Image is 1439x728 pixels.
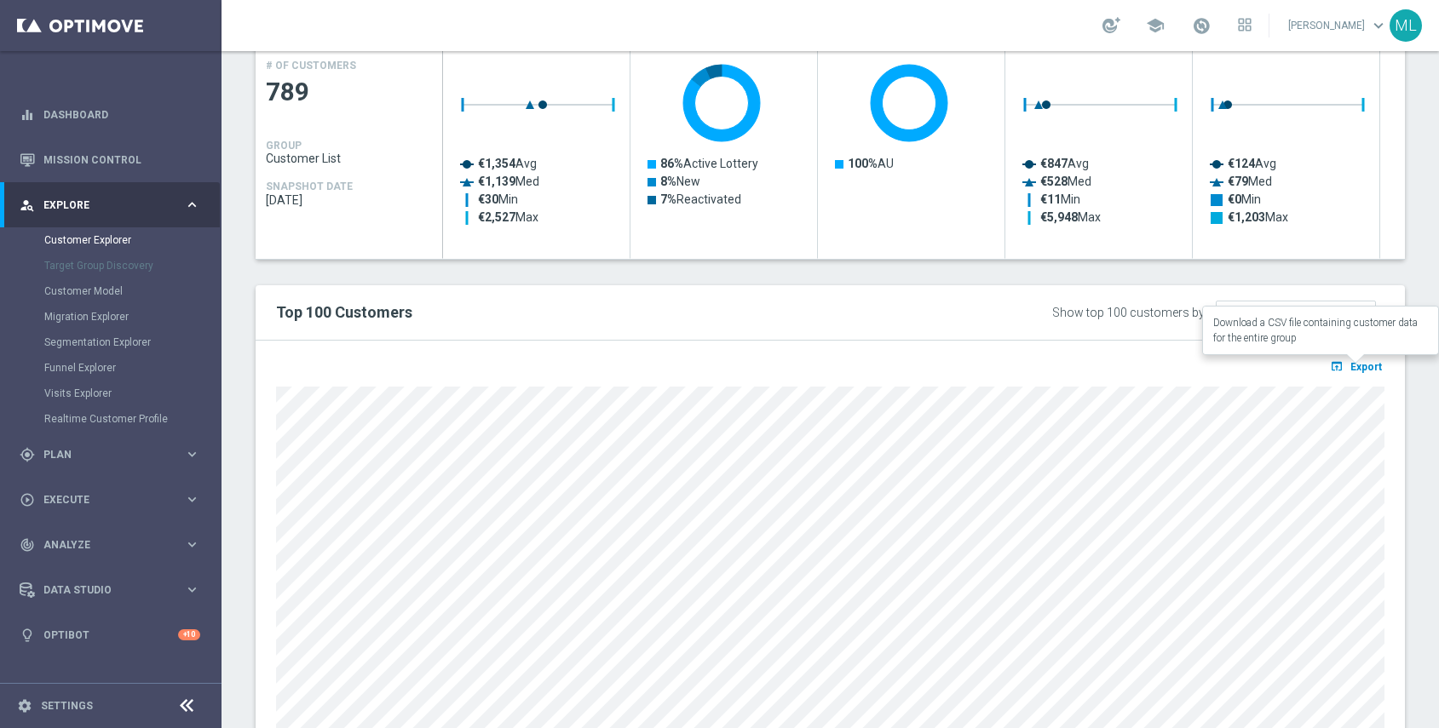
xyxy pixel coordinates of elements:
div: Customer Explorer [44,227,220,253]
span: Analyze [43,540,184,550]
i: open_in_browser [1330,359,1348,373]
i: play_circle_outline [20,492,35,507]
tspan: €79 [1228,175,1248,188]
h4: GROUP [266,140,302,152]
button: open_in_browser Export [1327,355,1384,377]
span: 789 [266,76,433,109]
button: person_search Explore keyboard_arrow_right [19,198,201,212]
div: Data Studio [20,582,184,598]
a: Customer Explorer [44,233,177,247]
div: Optibot [20,612,200,657]
text: New [660,175,700,188]
text: Min [478,192,518,206]
tspan: €1,354 [478,157,516,170]
text: AU [848,157,894,170]
button: Mission Control [19,153,201,167]
button: play_circle_outline Execute keyboard_arrow_right [19,493,201,507]
div: Analyze [20,537,184,553]
div: Explore [20,198,184,213]
a: Realtime Customer Profile [44,412,177,426]
text: Max [478,210,538,224]
i: gps_fixed [20,447,35,462]
i: person_search [20,198,35,213]
span: Execute [43,495,184,505]
text: Avg [1228,157,1276,170]
text: Active Lottery [660,157,758,170]
div: Segmentation Explorer [44,330,220,355]
text: Med [478,175,539,188]
text: Avg [478,157,537,170]
tspan: €847 [1040,157,1068,170]
a: Optibot [43,612,178,657]
text: Min [1228,192,1261,206]
button: track_changes Analyze keyboard_arrow_right [19,538,201,552]
tspan: €1,139 [478,175,515,188]
button: Data Studio keyboard_arrow_right [19,583,201,597]
div: Migration Explorer [44,304,220,330]
text: Max [1228,210,1288,224]
tspan: 100% [848,157,878,170]
tspan: €1,203 [1228,210,1265,224]
i: settings [17,698,32,714]
tspan: €0 [1228,192,1241,206]
span: Explore [43,200,184,210]
button: lightbulb Optibot +10 [19,628,201,642]
a: Dashboard [43,92,200,137]
a: Settings [41,701,93,711]
text: Med [1040,175,1091,188]
div: Mission Control [20,137,200,182]
div: Execute [20,492,184,507]
i: keyboard_arrow_right [184,582,200,598]
div: Show top 100 customers by [1052,306,1205,320]
tspan: €30 [478,192,498,206]
div: Plan [20,447,184,462]
h4: # OF CUSTOMERS [266,60,356,72]
div: +10 [178,629,200,640]
a: Mission Control [43,137,200,182]
i: keyboard_arrow_right [184,446,200,462]
div: Press SPACE to select this row. [256,50,443,259]
i: keyboard_arrow_right [184,491,200,507]
i: keyboard_arrow_right [184,197,200,213]
i: track_changes [20,537,35,553]
div: Target Group Discovery [44,253,220,278]
div: Customer Model [44,278,220,304]
div: Visits Explorer [44,381,220,406]
text: Avg [1040,157,1089,170]
a: Customer Model [44,284,177,298]
tspan: 7% [660,192,676,206]
i: lightbulb [20,628,35,643]
button: gps_fixed Plan keyboard_arrow_right [19,448,201,461]
text: Max [1040,210,1101,224]
div: Dashboard [20,92,200,137]
i: keyboard_arrow_right [184,536,200,553]
tspan: €2,527 [478,210,515,224]
button: equalizer Dashboard [19,108,201,122]
a: Funnel Explorer [44,361,177,375]
span: keyboard_arrow_down [1369,16,1388,35]
span: Data Studio [43,585,184,595]
tspan: €124 [1228,157,1256,170]
span: Customer List [266,152,433,165]
a: Segmentation Explorer [44,335,177,349]
tspan: €528 [1040,175,1068,188]
a: [PERSON_NAME]keyboard_arrow_down [1286,13,1390,38]
text: Med [1228,175,1272,188]
a: Migration Explorer [44,310,177,324]
text: Reactivated [660,192,741,206]
div: ML [1390,9,1422,42]
h4: SNAPSHOT DATE [266,181,353,192]
div: Funnel Explorer [44,355,220,381]
div: Realtime Customer Profile [44,406,220,432]
i: equalizer [20,107,35,123]
tspan: 86% [660,157,683,170]
h2: Top 100 Customers [276,302,912,323]
tspan: €5,948 [1040,210,1078,224]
